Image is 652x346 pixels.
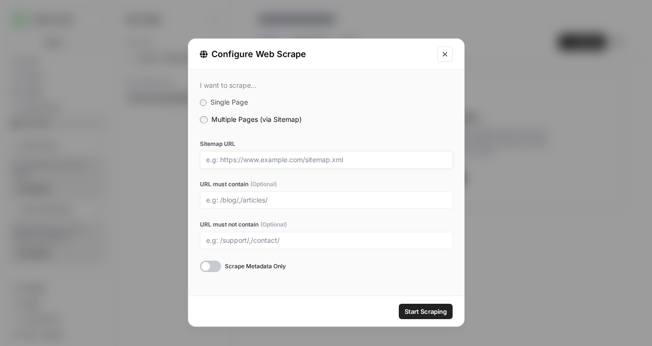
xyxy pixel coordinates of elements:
[200,140,453,148] label: Sitemap URL
[211,115,302,123] span: Multiple Pages (via Sitemap)
[225,262,286,271] span: Scrape Metadata Only
[206,155,446,164] input: e.g: https://www.example.com/sitemap.xml
[200,116,208,123] input: Multiple Pages (via Sitemap)
[399,304,453,319] button: Start Scraping
[437,47,453,62] button: Close modal
[250,180,277,189] span: (Optional)
[206,236,446,245] input: e.g: /support/,/contact/
[405,307,447,316] span: Start Scraping
[260,220,287,229] span: (Optional)
[200,99,207,106] input: Single Page
[200,81,453,90] div: I want to scrape...
[206,196,446,204] input: e.g: /blog/,/articles/
[200,48,431,61] div: Configure Web Scrape
[210,98,248,106] span: Single Page
[200,220,453,229] label: URL must not contain
[200,180,453,189] label: URL must contain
